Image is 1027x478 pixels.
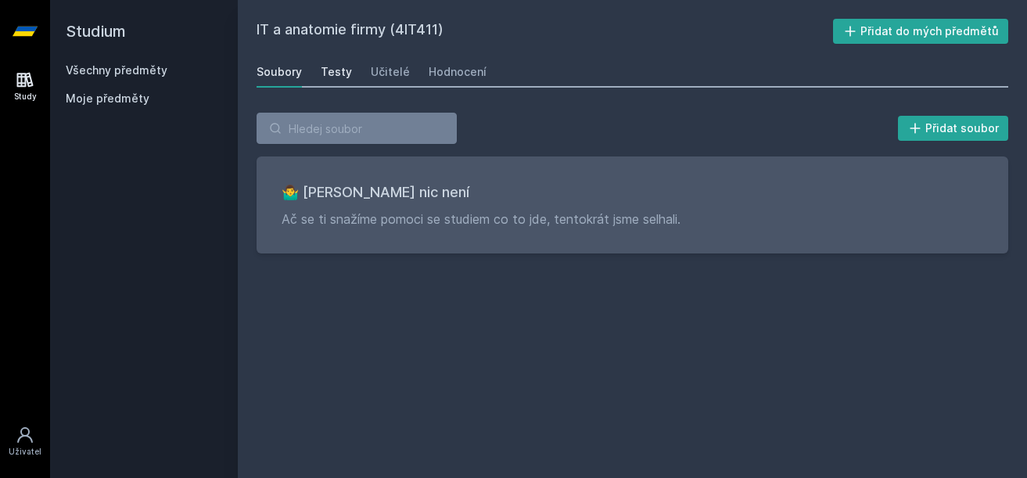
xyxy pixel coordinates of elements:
[282,210,983,228] p: Ač se ti snažíme pomoci se studiem co to jde, tentokrát jsme selhali.
[429,56,487,88] a: Hodnocení
[66,63,167,77] a: Všechny předměty
[371,56,410,88] a: Učitelé
[321,56,352,88] a: Testy
[66,91,149,106] span: Moje předměty
[257,113,457,144] input: Hledej soubor
[257,19,833,44] h2: IT a anatomie firmy (4IT411)
[371,64,410,80] div: Učitelé
[282,181,983,203] h3: 🤷‍♂️ [PERSON_NAME] nic není
[257,56,302,88] a: Soubory
[898,116,1009,141] button: Přidat soubor
[833,19,1009,44] button: Přidat do mých předmětů
[3,63,47,110] a: Study
[429,64,487,80] div: Hodnocení
[257,64,302,80] div: Soubory
[321,64,352,80] div: Testy
[14,91,37,102] div: Study
[9,446,41,458] div: Uživatel
[3,418,47,465] a: Uživatel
